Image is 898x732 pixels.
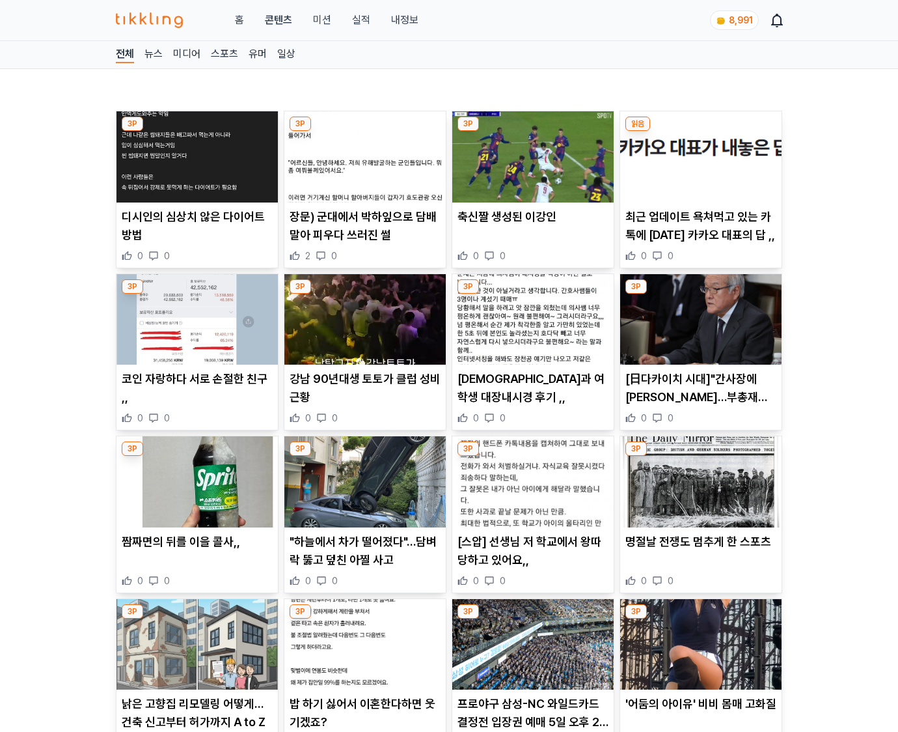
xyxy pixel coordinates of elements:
[122,604,143,619] div: 3P
[116,111,278,203] img: 디시인의 심상치 않은 다이어트 방법
[710,10,756,30] a: coin 8,991
[620,436,782,528] img: 명절날 전쟁도 멈추게 한 스포츠
[284,111,446,268] div: 3P 장문) 군대에서 박하잎으로 담배말아 피우다 쓰러진 썰 장문) 군대에서 박하잎으로 담배말아 피우다 쓰러진 썰 2 0
[473,574,479,587] span: 0
[137,574,143,587] span: 0
[290,279,311,294] div: 3P
[452,274,614,365] img: 간호학과 여학생 대장내시경 후기 ,,
[164,574,170,587] span: 0
[284,436,446,593] div: 3P "하늘에서 차가 떨어졌다"…담벼락 뚫고 덮친 아찔 사고 "하늘에서 차가 떨어졌다"…담벼락 뚫고 덮친 아찔 사고 0 0
[452,599,614,690] img: 프로야구 삼성-NC 와일드카드 결정전 입장권 예매 5일 오후 2시 시작
[284,599,446,690] img: 밥 하기 싫어서 이혼한다하면 웃기겠죠?
[457,370,608,406] p: [DEMOGRAPHIC_DATA]과 여학생 대장내시경 후기 ,,
[473,249,479,262] span: 0
[290,117,311,131] div: 3P
[249,46,267,63] a: 유머
[729,15,753,25] span: 8,991
[625,279,647,294] div: 3P
[452,436,614,593] div: 3P [스압] 선생님 저 학교에서 왕따 당하고 있어요,, [스압] 선생님 저 학교에서 왕따 당하고 있어요,, 0 0
[284,274,446,431] div: 3P 강남 90년대생 토토가 클럽 성비 근황 강남 90년대생 토토가 클럽 성비 근황 0 0
[625,604,647,619] div: 3P
[116,274,278,365] img: 코인 자랑하다 서로 손절한 친구 ,,
[144,46,163,63] a: 뉴스
[457,442,479,456] div: 3P
[620,111,782,203] img: 최근 업데이트 욕쳐먹고 있는 카톡에 대한 카카오 대표의 답 ,,
[122,442,143,456] div: 3P
[284,274,446,365] img: 강남 90년대생 토토가 클럽 성비 근황
[164,412,170,425] span: 0
[619,111,782,268] div: 읽음 최근 업데이트 욕쳐먹고 있는 카톡에 대한 카카오 대표의 답 ,, 최근 업데이트 욕쳐먹고 있는 카톡에 [DATE] 카카오 대표의 답 ,, 0 0
[500,574,506,587] span: 0
[116,599,278,690] img: 낡은 고향집 리모델링 어떻게…건축 신고부터 허가까지 A to Z
[625,442,647,456] div: 3P
[391,12,418,28] a: 내정보
[122,117,143,131] div: 3P
[452,111,614,268] div: 3P 축신짤 생성된 이강인 축신짤 생성된 이강인 0 0
[290,533,441,569] p: "하늘에서 차가 떨어졌다"…담벼락 뚫고 덮친 아찔 사고
[290,695,441,731] p: 밥 하기 싫어서 이혼한다하면 웃기겠죠?
[116,436,279,593] div: 3P 짬짜면의 뒤를 이을 콜사,, 짬짜면의 뒤를 이을 콜사,, 0 0
[137,249,143,262] span: 0
[452,436,614,528] img: [스압] 선생님 저 학교에서 왕따 당하고 있어요,,
[500,412,506,425] span: 0
[284,436,446,528] img: "하늘에서 차가 떨어졌다"…담벼락 뚫고 덮친 아찔 사고
[473,412,479,425] span: 0
[122,370,273,406] p: 코인 자랑하다 서로 손절한 친구 ,,
[457,279,479,294] div: 3P
[625,370,776,406] p: [日다카이치 시대]"간사장에 [PERSON_NAME]…부총재엔 아소 유력"
[116,274,279,431] div: 3P 코인 자랑하다 서로 손절한 친구 ,, 코인 자랑하다 서로 손절한 친구 ,, 0 0
[284,111,446,203] img: 장문) 군대에서 박하잎으로 담배말아 피우다 쓰러진 썰
[305,574,311,587] span: 0
[235,12,244,28] a: 홈
[457,117,479,131] div: 3P
[290,604,311,619] div: 3P
[137,412,143,425] span: 0
[625,208,776,244] p: 최근 업데이트 욕쳐먹고 있는 카톡에 [DATE] 카카오 대표의 답 ,,
[331,249,337,262] span: 0
[625,533,776,551] p: 명절날 전쟁도 멈추게 한 스포츠
[277,46,295,63] a: 일상
[305,412,311,425] span: 0
[668,412,673,425] span: 0
[313,12,331,28] button: 미션
[641,412,647,425] span: 0
[716,16,726,26] img: coin
[116,46,134,63] a: 전체
[332,412,338,425] span: 0
[332,574,338,587] span: 0
[164,249,170,262] span: 0
[457,604,479,619] div: 3P
[116,111,279,268] div: 3P 디시인의 심상치 않은 다이어트 방법 디시인의 심상치 않은 다이어트 방법 0 0
[122,695,273,731] p: 낡은 고향집 리모델링 어떻게…건축 신고부터 허가까지 A to Z
[500,249,506,262] span: 0
[668,249,673,262] span: 0
[452,111,614,203] img: 축신짤 생성된 이강인
[641,249,647,262] span: 0
[122,533,273,551] p: 짬짜면의 뒤를 이을 콜사,,
[452,274,614,431] div: 3P 간호학과 여학생 대장내시경 후기 ,, [DEMOGRAPHIC_DATA]과 여학생 대장내시경 후기 ,, 0 0
[668,574,673,587] span: 0
[290,442,311,456] div: 3P
[620,274,782,365] img: [日다카이치 시대]"간사장에 스즈키 검토…부총재엔 아소 유력"
[352,12,370,28] a: 실적
[457,208,608,226] p: 축신짤 생성된 이강인
[290,208,441,244] p: 장문) 군대에서 박하잎으로 담배말아 피우다 쓰러진 썰
[457,533,608,569] p: [스압] 선생님 저 학교에서 왕따 당하고 있어요,,
[625,117,650,131] div: 읽음
[122,208,273,244] p: 디시인의 심상치 않은 다이어트 방법
[457,695,608,731] p: 프로야구 삼성-NC 와일드카드 결정전 입장권 예매 5일 오후 2시 시작
[620,599,782,690] img: '어둠의 아이유' 비비 몸매 고화질
[173,46,200,63] a: 미디어
[211,46,238,63] a: 스포츠
[290,370,441,406] p: 강남 90년대생 토토가 클럽 성비 근황
[116,436,278,528] img: 짬짜면의 뒤를 이을 콜사,,
[122,279,143,294] div: 3P
[265,12,292,28] a: 콘텐츠
[305,249,310,262] span: 2
[641,574,647,587] span: 0
[116,12,183,28] img: 티끌링
[625,695,776,713] p: '어둠의 아이유' 비비 몸매 고화질
[619,436,782,593] div: 3P 명절날 전쟁도 멈추게 한 스포츠 명절날 전쟁도 멈추게 한 스포츠 0 0
[619,274,782,431] div: 3P [日다카이치 시대]"간사장에 스즈키 검토…부총재엔 아소 유력" [日다카이치 시대]"간사장에 [PERSON_NAME]…부총재엔 아소 유력" 0 0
